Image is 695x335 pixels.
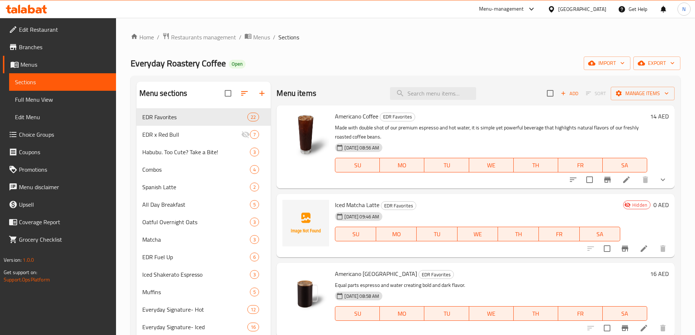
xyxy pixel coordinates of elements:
[4,268,37,277] span: Get support on:
[142,130,242,139] span: EDR x Red Bull
[277,88,316,99] h2: Menu items
[248,324,259,331] span: 16
[418,270,454,279] div: EDR Favorites
[659,175,667,184] svg: Show Choices
[136,126,271,143] div: EDR x Red Bull7
[142,323,248,331] div: Everyday Signature- Iced
[19,218,110,226] span: Coverage Report
[539,227,580,241] button: FR
[383,160,421,171] span: MO
[136,231,271,248] div: Matcha3
[250,130,259,139] div: items
[558,5,606,13] div: [GEOGRAPHIC_DATA]
[142,183,250,191] span: Spanish Latte
[682,5,686,13] span: N
[250,183,259,191] div: items
[250,201,259,208] span: 5
[3,196,116,213] a: Upsell
[419,270,453,279] span: EDR Favorites
[335,227,376,241] button: SU
[15,113,110,121] span: Edit Menu
[3,213,116,231] a: Coverage Report
[341,144,382,151] span: [DATE] 08:56 AM
[654,240,672,257] button: delete
[376,227,417,241] button: MO
[584,57,630,70] button: import
[583,229,618,239] span: SA
[420,229,455,239] span: TU
[248,306,259,313] span: 12
[19,183,110,191] span: Menu disclaimer
[250,218,259,226] div: items
[640,324,648,332] a: Edit menu item
[142,270,250,279] div: Iced Shakerato Espresso
[136,266,271,283] div: Iced Shakerato Espresso3
[9,91,116,108] a: Full Menu View
[380,306,424,321] button: MO
[4,275,50,284] a: Support.OpsPlatform
[335,281,647,290] p: Equal parts espresso and water creating bold and dark flavor.
[15,78,110,86] span: Sections
[19,43,110,51] span: Branches
[3,126,116,143] a: Choice Groups
[282,111,329,158] img: Americano Coffee
[136,143,271,161] div: Habubu. Too Cute? Take a Bite!3
[427,160,466,171] span: TU
[250,149,259,156] span: 3
[250,253,259,261] div: items
[273,33,275,42] li: /
[417,227,457,241] button: TU
[23,255,34,265] span: 1.0.0
[136,161,271,178] div: Combos4
[629,202,650,209] span: Hidden
[650,269,669,279] h6: 16 AED
[622,175,631,184] a: Edit menu item
[136,178,271,196] div: Spanish Latte2
[250,288,259,296] div: items
[136,108,271,126] div: EDR Favorites22
[142,113,248,121] span: EDR Favorites
[558,158,603,172] button: FR
[3,161,116,178] a: Promotions
[142,218,250,226] span: Oatful Overnight Oats
[603,158,647,172] button: SA
[250,271,259,278] span: 3
[3,56,116,73] a: Menus
[220,86,236,101] span: Select all sections
[341,213,382,220] span: [DATE] 09:46 AM
[338,160,377,171] span: SU
[247,113,259,121] div: items
[561,160,600,171] span: FR
[142,235,250,244] span: Matcha
[637,171,654,188] button: delete
[19,235,110,244] span: Grocery Checklist
[599,171,616,188] button: Branch-specific-item
[20,60,110,69] span: Menus
[142,165,250,174] span: Combos
[278,33,299,42] span: Sections
[239,33,242,42] li: /
[514,158,558,172] button: TH
[15,95,110,104] span: Full Menu View
[3,143,116,161] a: Coupons
[250,200,259,209] div: items
[157,33,159,42] li: /
[142,148,250,156] span: Habubu. Too Cute? Take a Bite!
[561,308,600,319] span: FR
[603,306,647,321] button: SA
[142,253,250,261] div: EDR Fuel Up
[247,305,259,314] div: items
[472,308,511,319] span: WE
[282,269,329,315] img: Americano Brazil
[650,111,669,121] h6: 14 AED
[142,200,250,209] div: All Day Breakfast
[171,33,236,42] span: Restaurants management
[543,86,558,101] span: Select section
[253,33,270,42] span: Menus
[3,178,116,196] a: Menu disclaimer
[282,200,329,246] img: Iced Matcha Latte
[338,229,373,239] span: SU
[590,59,625,68] span: import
